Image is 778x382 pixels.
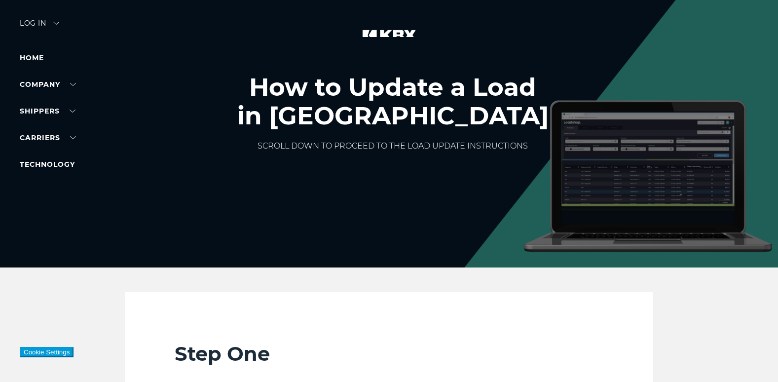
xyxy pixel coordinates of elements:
a: Home [20,53,44,62]
h2: Step One [175,342,604,366]
h1: How to Update a Load in [GEOGRAPHIC_DATA] [237,73,549,130]
a: SHIPPERS [20,107,75,115]
button: Cookie Settings [20,347,74,357]
img: kbx logo [352,20,426,63]
p: SCROLL DOWN TO PROCEED TO THE LOAD UPDATE INSTRUCTIONS [237,140,549,152]
a: Company [20,80,76,89]
a: Technology [20,160,75,169]
a: Carriers [20,133,76,142]
div: Log in [20,20,59,34]
img: arrow [53,22,59,25]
